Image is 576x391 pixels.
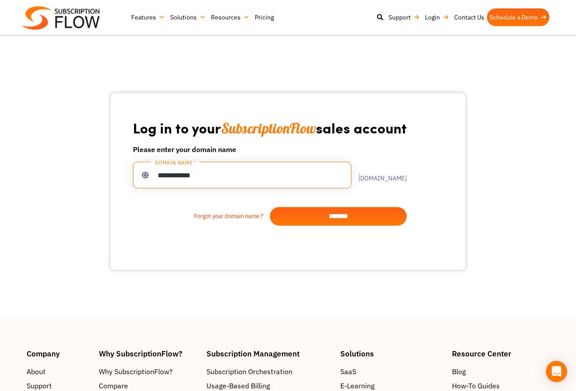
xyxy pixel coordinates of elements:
[133,212,270,221] a: Forgot your domain name ?
[206,366,331,377] a: Subscription Orchestration
[422,8,451,26] a: Login
[221,119,316,137] span: SubscriptionFlow
[99,380,198,391] a: Compare
[386,8,422,26] a: Support
[133,144,407,155] h6: Please enter your domain name
[252,8,276,26] a: Pricing
[340,366,356,377] span: SaaS
[167,8,208,26] a: Solutions
[99,380,128,391] span: Compare
[351,169,407,181] label: .[DOMAIN_NAME]
[27,350,90,357] h4: Company
[22,6,100,30] img: Subscriptionflow
[340,350,443,357] h4: Solutions
[99,366,198,377] a: Why SubscriptionFlow?
[206,350,331,357] h4: Subscription Management
[128,8,167,26] a: Features
[27,366,90,377] a: About
[27,366,46,377] span: About
[340,380,443,391] a: E-Learning
[208,8,252,26] a: Resources
[206,380,331,391] a: Usage-Based Billing
[452,380,549,391] a: How-To Guides
[206,380,270,391] span: Usage-Based Billing
[452,380,500,391] span: How-To Guides
[206,366,292,377] span: Subscription Orchestration
[133,119,407,137] h1: Log in to your sales account
[451,8,487,26] a: Contact Us
[340,366,443,377] a: SaaS
[452,366,549,377] a: Blog
[99,350,198,357] h4: Why SubscriptionFlow?
[99,366,173,377] span: Why SubscriptionFlow?
[27,380,90,391] a: Support
[27,380,52,391] span: Support
[340,380,374,391] span: E-Learning
[452,350,549,357] h4: Resource Center
[487,8,549,26] a: Schedule a Demo
[452,366,466,377] span: Blog
[546,361,567,382] div: Open Intercom Messenger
